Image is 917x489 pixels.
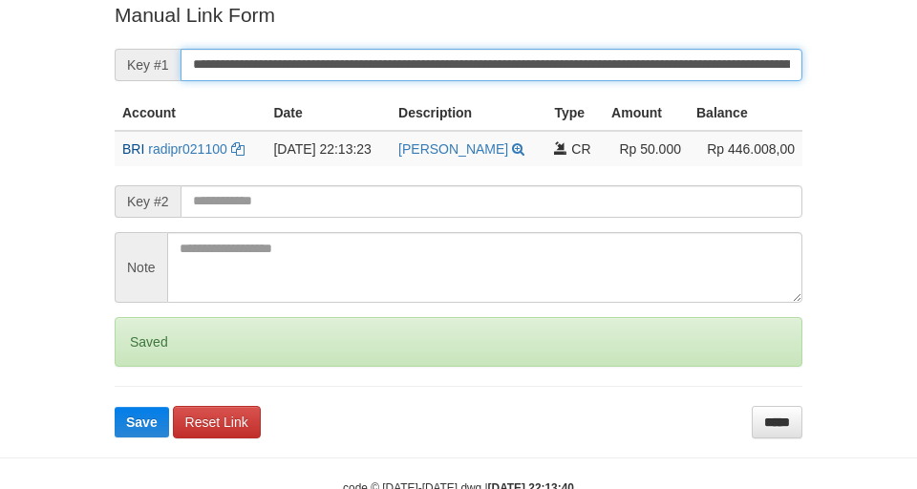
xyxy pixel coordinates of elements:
[115,1,802,29] p: Manual Link Form
[115,49,181,81] span: Key #1
[185,415,248,430] span: Reset Link
[148,141,227,157] a: radipr021100
[689,131,802,166] td: Rp 446.008,00
[231,141,245,157] a: Copy radipr021100 to clipboard
[266,131,391,166] td: [DATE] 22:13:23
[546,96,604,131] th: Type
[266,96,391,131] th: Date
[173,406,261,438] a: Reset Link
[115,232,167,303] span: Note
[115,317,802,367] div: Saved
[604,131,689,166] td: Rp 50.000
[115,96,266,131] th: Account
[398,141,508,157] a: [PERSON_NAME]
[122,141,144,157] span: BRI
[689,96,802,131] th: Balance
[115,185,181,218] span: Key #2
[391,96,546,131] th: Description
[604,96,689,131] th: Amount
[126,415,158,430] span: Save
[115,407,169,437] button: Save
[571,141,590,157] span: CR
